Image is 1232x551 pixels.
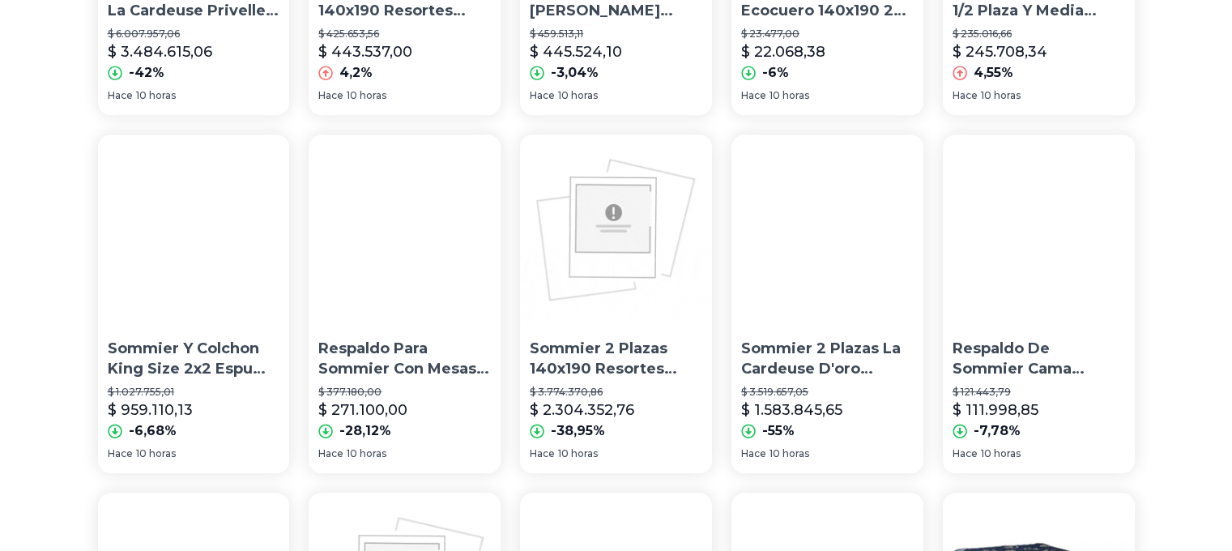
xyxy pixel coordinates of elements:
span: 10 horas [769,89,809,102]
a: Sommier 2 Plazas 140x190 Resortes Linea Privelle La CardeuseSommier 2 Plazas 140x190 Resortes Lin... [520,135,712,473]
p: -38,95% [551,421,605,441]
img: Respaldo De Sommier Cama Capitone Pana 2 Plazas Promo [943,135,1135,327]
span: Hace [318,89,343,102]
span: 10 horas [981,89,1021,102]
p: Respaldo De Sommier Cama Capitone Pana 2 Plazas Promo [953,339,1125,379]
img: Sommier Y Colchon King Size 2x2 Espuma Alta Densidad Somier [98,135,290,327]
p: -3,04% [551,63,599,83]
p: $ 3.774.370,86 [530,386,702,399]
span: 10 horas [136,89,176,102]
span: 10 horas [347,447,386,460]
p: -28,12% [339,421,391,441]
p: Sommier Y Colchon King Size 2x2 Espuma Alta Densidad Somier [108,339,280,379]
p: $ 1.583.845,65 [741,399,842,421]
p: $ 459.513,11 [530,28,702,41]
p: $ 271.100,00 [318,399,407,421]
p: $ 1.027.755,01 [108,386,280,399]
span: 10 horas [136,447,176,460]
p: -7,78% [974,421,1021,441]
p: $ 245.708,34 [953,41,1047,63]
p: $ 959.110,13 [108,399,193,421]
img: Respaldo Para Sommier Con Mesas De Luz [309,135,501,327]
span: Hace [953,89,978,102]
span: 10 horas [981,447,1021,460]
p: -55% [762,421,795,441]
p: $ 2.304.352,76 [530,399,634,421]
span: Hace [741,89,766,102]
p: $ 3.484.615,06 [108,41,212,63]
span: 10 horas [558,447,598,460]
p: $ 22.068,38 [741,41,825,63]
p: $ 23.477,00 [741,28,914,41]
p: $ 6.007.957,06 [108,28,280,41]
p: $ 3.519.657,05 [741,386,914,399]
span: 10 horas [769,447,809,460]
p: $ 235.016,66 [953,28,1125,41]
p: -6% [762,63,789,83]
a: Respaldo Para Sommier Con Mesas De LuzRespaldo Para Sommier Con Mesas De [PERSON_NAME]$ 377.180,0... [309,135,501,473]
span: 10 horas [558,89,598,102]
p: 4,55% [974,63,1013,83]
a: Respaldo De Sommier Cama Capitone Pana 2 Plazas PromoRespaldo De Sommier Cama Capitone Pana 2 Pla... [943,135,1135,473]
p: Sommier 2 Plazas 140x190 Resortes Linea Privelle La Cardeuse [530,339,702,379]
span: Hace [530,447,555,460]
p: $ 121.443,79 [953,386,1125,399]
span: Hace [530,89,555,102]
a: Sommier Y Colchon King Size 2x2 Espuma Alta Densidad SomierSommier Y Colchon King Size 2x2 Espuma... [98,135,290,473]
p: -42% [129,63,164,83]
span: Hace [108,89,133,102]
span: Hace [741,447,766,460]
p: -6,68% [129,421,177,441]
p: $ 443.537,00 [318,41,412,63]
span: Hace [108,447,133,460]
span: Hace [953,447,978,460]
img: Sommier 2 Plazas La Cardeuse D'oro 140x190 [731,135,923,327]
span: Hace [318,447,343,460]
p: $ 377.180,00 [318,386,491,399]
span: 10 horas [347,89,386,102]
p: 4,2% [339,63,373,83]
p: Sommier 2 Plazas La Cardeuse D'oro 140x190 [741,339,914,379]
p: $ 111.998,85 [953,399,1038,421]
img: Sommier 2 Plazas 140x190 Resortes Linea Privelle La Cardeuse [520,135,712,327]
p: $ 445.524,10 [530,41,622,63]
a: Sommier 2 Plazas La Cardeuse D'oro 140x190Sommier 2 Plazas La Cardeuse D'oro 140x190$ 3.519.657,0... [731,135,923,473]
p: Respaldo Para Sommier Con Mesas De [PERSON_NAME] [318,339,491,379]
p: $ 425.653,56 [318,28,491,41]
